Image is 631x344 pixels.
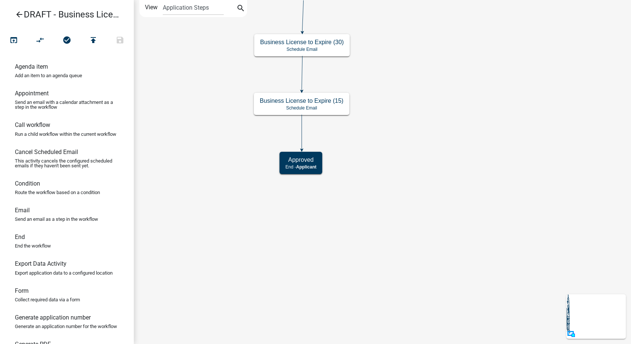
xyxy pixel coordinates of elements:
h5: Business License to Expire (30) [260,39,344,46]
p: This activity cancels the configured scheduled emails if they haven't been sent yet. [15,158,119,168]
h6: Call workflow [15,121,50,128]
p: Collect required data via a form [15,297,80,302]
h6: Cancel Scheduled Email [15,148,78,155]
h6: Export Data Activity [15,260,67,267]
i: publish [89,36,98,46]
span: Applicant [296,164,317,170]
p: Run a child workflow within the current workflow [15,132,116,137]
p: Add an item to an agenda queue [15,73,82,78]
button: Test Workflow [0,33,27,49]
p: End - [285,164,316,170]
p: Send an email as a step in the workflow [15,217,98,222]
i: check_circle [62,36,71,46]
i: arrow_back [15,10,24,20]
h6: End [15,233,25,240]
h5: Business License to Expire (15) [260,97,343,104]
h5: Approved [285,156,316,163]
button: Auto Layout [27,33,54,49]
p: Send an email with a calendar attachment as a step in the workflow [15,100,119,109]
a: DRAFT - Business License & Occupational Tax Certificate [6,6,122,23]
button: Save [107,33,133,49]
h6: Agenda item [15,63,48,70]
p: Schedule Email [260,47,344,52]
h6: Generate application number [15,314,91,321]
h6: Email [15,207,30,214]
p: End the workflow [15,243,51,248]
h6: Appointment [15,90,49,97]
p: Generate an application number for the workflow [15,324,117,329]
i: open_in_browser [9,36,18,46]
button: Publish [80,33,107,49]
p: Route the workflow based on a condition [15,190,100,195]
p: Export application data to a configured location [15,271,113,275]
i: search [236,4,245,14]
button: No problems [54,33,80,49]
p: Schedule Email [260,105,343,111]
i: compare_arrows [36,36,45,46]
i: save [116,36,124,46]
h6: Condition [15,180,40,187]
div: Workflow actions [0,33,133,50]
button: search [235,3,247,15]
h6: Form [15,287,29,294]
